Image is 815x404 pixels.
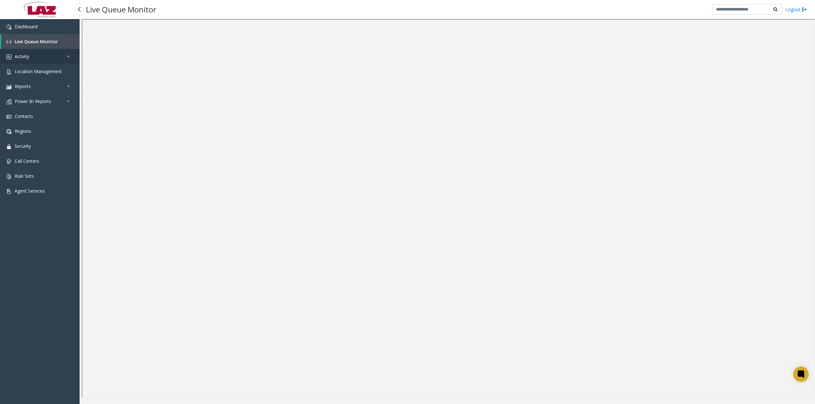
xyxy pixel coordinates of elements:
img: 'icon' [6,189,11,194]
img: 'icon' [6,114,11,119]
a: Logout [785,6,807,13]
h3: Live Queue Monitor [83,2,159,17]
img: 'icon' [6,69,11,74]
img: 'icon' [6,39,11,45]
img: 'icon' [6,24,11,30]
img: 'icon' [6,129,11,134]
span: Rule Sets [15,173,34,179]
a: Live Queue Monitor [1,34,80,49]
span: Contacts [15,113,33,119]
img: 'icon' [6,99,11,104]
span: Regions [15,128,31,134]
span: Activity [15,53,29,59]
span: Security [15,143,31,149]
img: logout [802,6,807,13]
img: 'icon' [6,144,11,149]
span: Location Management [15,68,62,74]
img: 'icon' [6,174,11,179]
img: 'icon' [6,159,11,164]
span: Call Centers [15,158,39,164]
span: Reports [15,83,31,89]
span: Dashboard [15,24,38,30]
span: Live Queue Monitor [15,38,58,45]
img: 'icon' [6,84,11,89]
img: 'icon' [6,54,11,59]
span: Agent Services [15,188,45,194]
span: Power BI Reports [15,98,51,104]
